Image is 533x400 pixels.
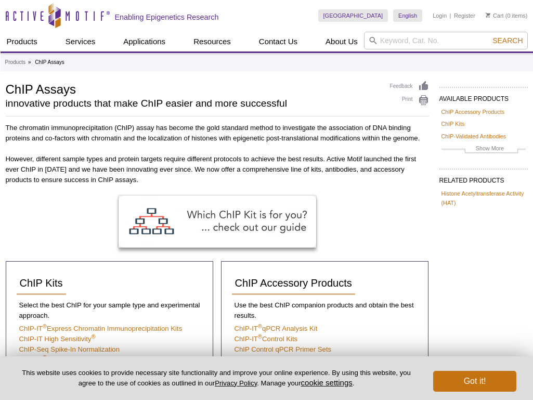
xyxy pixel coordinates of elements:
li: | [450,9,451,22]
span: ChIP Accessory Products [235,277,352,289]
a: ChIP-IT®qPCR Analysis Kit [235,325,318,332]
a: ChIP Control qPCR Primer Sets [235,345,332,353]
span: ChIP Kits [20,277,63,289]
span: Search [492,36,523,45]
button: Got it! [433,371,516,392]
p: Use the best ChIP companion products and obtain the best results. [232,300,418,321]
button: Search [489,36,526,45]
a: [GEOGRAPHIC_DATA] [318,9,388,22]
sup: ® [92,333,96,340]
a: Feedback [390,81,429,92]
a: ChIP-IT®Control Kits [235,335,298,343]
a: Applications [117,32,172,51]
a: Register [454,12,475,19]
li: ChIP Assays [35,59,64,65]
a: Products [1,32,44,51]
h2: innovative products that make ChIP easier and more successful [6,99,380,108]
a: Print [390,95,429,106]
a: ChIP-Validated Antibodies [441,132,506,141]
sup: ® [43,323,47,329]
h2: Enabling Epigenetics Research [115,12,219,22]
h2: AVAILABLE PRODUCTS [439,87,528,106]
sup: ® [258,323,262,329]
a: ChIP Accessory Products [232,272,355,295]
sup: ® [43,354,47,360]
button: cookie settings [301,378,353,387]
a: ChIP-IT High Sensitivity® [19,335,96,343]
a: About Us [319,32,364,51]
img: Your Cart [486,12,490,18]
a: Show More [441,144,526,156]
a: Login [433,12,447,19]
a: ChIP-IT®Express Chromatin Immunoprecipitation Kits [19,325,183,332]
h2: RELATED PRODUCTS [439,169,528,187]
a: ChIP Kits [17,272,66,295]
a: Privacy Policy [215,379,257,387]
a: Cart [486,12,504,19]
p: Select the best ChIP for your sample type and experimental approach. [17,300,202,321]
a: Histone Acetyltransferase Activity (HAT) [441,189,526,208]
h1: ChIP Assays [6,81,380,96]
p: This website uses cookies to provide necessary site functionality and improve your online experie... [17,368,416,388]
input: Keyword, Cat. No. [364,32,528,49]
a: ChIP Buffers & Blockers [235,356,308,364]
li: (0 items) [486,9,528,22]
a: ChIP Accessory Products [441,107,505,117]
a: ChIP-Seq Spike-In Normalization [19,345,120,353]
a: ChIP Kits [441,119,465,128]
a: Resources [187,32,237,51]
li: » [28,59,31,65]
sup: ® [258,333,262,340]
p: However, different sample types and protein targets require different protocols to achieve the be... [6,154,429,185]
p: The chromatin immunoprecipitation (ChIP) assay has become the gold standard method to investigate... [6,123,429,144]
a: Products [5,58,25,67]
img: ChIP Kit Selection Guide [119,196,316,248]
a: Services [59,32,102,51]
a: Contact Us [253,32,304,51]
a: English [393,9,422,22]
a: ChIP-IT®FFPE II [19,356,70,364]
